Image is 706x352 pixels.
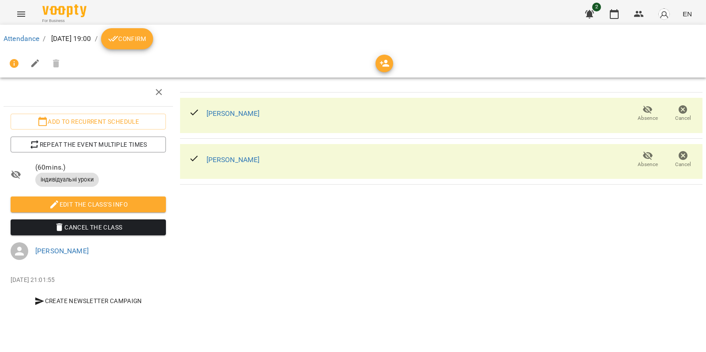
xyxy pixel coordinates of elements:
button: Cancel [665,101,701,126]
button: Cancel [665,147,701,172]
img: avatar_s.png [658,8,670,20]
button: Menu [11,4,32,25]
span: Edit the class's Info [18,199,159,210]
button: Add to recurrent schedule [11,114,166,130]
li: / [43,33,45,44]
nav: breadcrumb [4,28,702,49]
button: Edit the class's Info [11,196,166,212]
span: 2 [592,3,601,11]
p: [DATE] 19:00 [49,33,91,44]
button: Create Newsletter Campaign [11,293,166,309]
span: Repeat the event multiple times [18,139,159,150]
a: Attendance [4,34,39,43]
button: Absence [630,101,665,126]
span: Confirm [108,33,146,44]
button: Absence [630,147,665,172]
span: Cancel the class [18,222,159,233]
button: Cancel the class [11,219,166,235]
button: EN [679,6,695,22]
span: Add to recurrent schedule [18,116,159,127]
a: [PERSON_NAME] [207,109,260,118]
span: Absence [638,115,658,122]
span: For Business [42,18,86,24]
p: [DATE] 21:01:55 [11,276,166,285]
button: Repeat the event multiple times [11,137,166,152]
a: [PERSON_NAME] [207,156,260,164]
span: Cancel [675,115,691,122]
span: EN [683,9,692,19]
span: Create Newsletter Campaign [14,296,162,306]
li: / [95,33,98,44]
a: [PERSON_NAME] [35,247,89,255]
span: Absence [638,161,658,168]
button: Confirm [101,28,153,49]
span: індивідуальні уроки [35,176,99,184]
span: ( 60 mins. ) [35,162,166,173]
span: Cancel [675,161,691,168]
img: Voopty Logo [42,4,86,17]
